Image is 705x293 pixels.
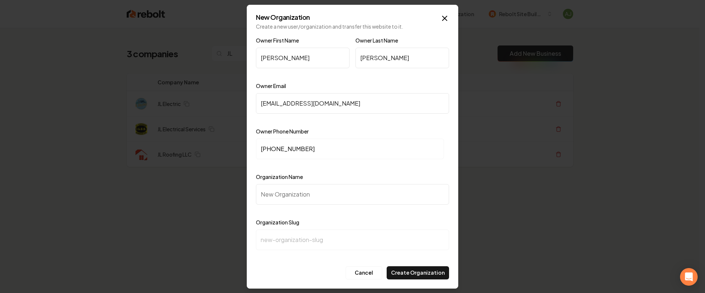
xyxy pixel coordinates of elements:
[256,230,449,250] input: new-organization-slug
[346,266,382,279] button: Cancel
[355,37,398,44] label: Owner Last Name
[256,23,449,30] p: Create a new user/organization and transfer this website to it.
[355,48,449,68] input: Enter last name
[256,173,303,180] label: Organization Name
[256,83,286,89] label: Owner Email
[256,184,449,205] input: New Organization
[256,128,309,135] label: Owner Phone Number
[256,93,449,114] input: Enter email
[387,266,449,279] button: Create Organization
[256,219,299,226] label: Organization Slug
[256,14,449,21] h2: New Organization
[256,37,299,44] label: Owner First Name
[256,48,350,68] input: Enter first name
